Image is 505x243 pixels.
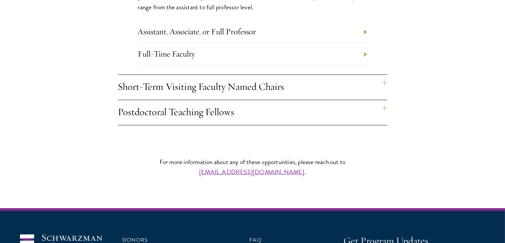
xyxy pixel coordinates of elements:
p: For more information about any of these opportunities, please reach out to . [73,157,432,176]
a: [EMAIL_ADDRESS][DOMAIN_NAME] [199,167,305,177]
a: Full-Time Faculty [138,49,195,59]
a: Assistant, Associate, or Full Professor [138,26,256,37]
h4: Short-Term Visiting Faculty Named Chairs [118,75,387,100]
h4: Postdoctoral Teaching Fellows [118,100,387,125]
